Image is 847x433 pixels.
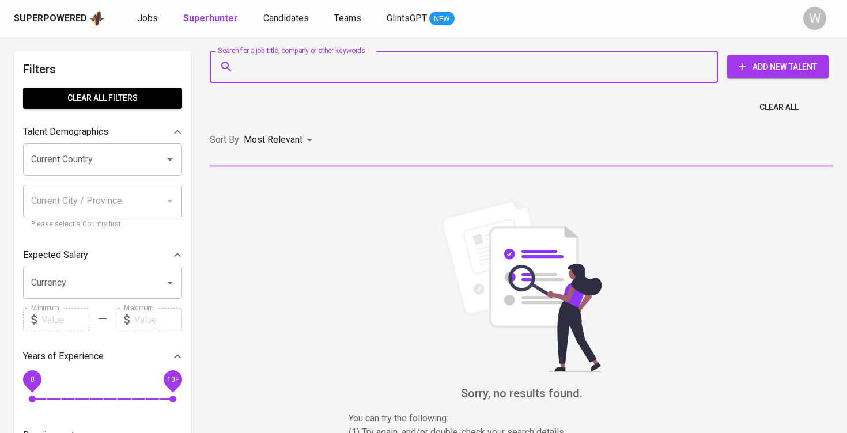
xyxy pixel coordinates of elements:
span: GlintsGPT [387,13,427,24]
p: You can try the following : [349,412,694,426]
div: Expected Salary [23,244,182,267]
div: Superpowered [14,12,87,25]
a: Superpoweredapp logo [14,10,105,27]
h6: Filters [23,60,182,78]
p: Expected Salary [23,248,88,262]
span: Clear All filters [32,91,173,105]
a: Superhunter [183,12,240,26]
div: Years of Experience [23,345,182,368]
a: GlintsGPT NEW [387,12,455,26]
span: Add New Talent [736,60,819,74]
p: Years of Experience [23,350,104,363]
b: Superhunter [183,13,238,24]
img: app logo [89,10,105,27]
span: NEW [429,13,455,25]
div: Most Relevant [244,130,316,151]
button: Clear All [755,97,803,118]
button: Open [162,151,178,168]
span: 10+ [167,375,179,383]
a: Teams [334,12,364,26]
div: W [803,7,826,30]
p: Please select a Country first [31,219,174,230]
input: Value [41,308,89,331]
p: Sort By [210,133,239,147]
span: Teams [334,13,361,24]
button: Add New Talent [727,55,829,78]
a: Jobs [137,12,160,26]
p: Talent Demographics [23,125,108,139]
button: Clear All filters [23,88,182,109]
span: Clear All [759,100,799,115]
span: Candidates [263,13,309,24]
div: Talent Demographics [23,120,182,143]
span: 0 [30,375,34,383]
span: Jobs [137,13,158,24]
p: Most Relevant [244,133,302,147]
button: Open [162,275,178,291]
img: file_searching.svg [435,199,608,372]
input: Value [134,308,182,331]
h6: Sorry, no results found. [210,384,833,402]
a: Candidates [263,12,311,26]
